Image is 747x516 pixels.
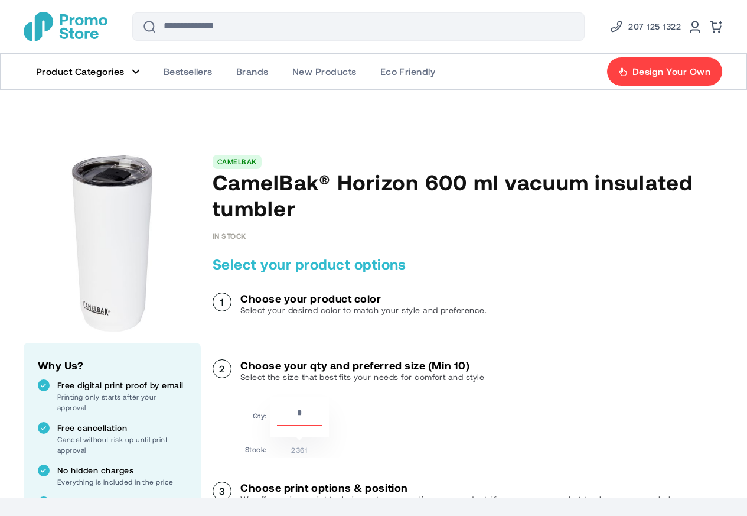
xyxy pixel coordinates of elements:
span: Brands [236,66,269,77]
p: No hidden charges [57,465,187,476]
span: Design Your Own [632,66,710,77]
a: Product Categories [24,54,152,89]
p: Select the size that best fits your needs for comfort and style [240,371,484,383]
span: 207 125 1322 [628,20,681,34]
img: main product photo [24,155,201,332]
a: CAMELBAK [217,157,257,165]
p: Everything is included in the price [57,476,187,487]
p: Free cancellation [57,422,187,434]
button: Search [135,12,164,41]
h2: Select your product options [213,255,723,274]
div: Availability [213,232,246,240]
p: Obligation free quotes [57,496,187,508]
span: New Products [292,66,357,77]
h3: Choose your product color [240,293,487,304]
span: Eco Friendly [380,66,436,77]
span: Bestsellers [164,66,213,77]
td: Qty: [245,397,267,437]
h3: Choose print options & position [240,482,723,494]
span: In stock [213,232,246,240]
p: Printing only starts after your approval [57,391,187,413]
p: Free digital print proof by email [57,379,187,391]
h3: Choose your qty and preferred size (Min 10) [240,359,484,371]
a: Design Your Own [606,57,723,86]
p: Cancel without risk up until print approval [57,434,187,455]
img: Promotional Merchandise [24,12,107,41]
a: Phone [609,20,681,34]
a: Eco Friendly [368,54,448,89]
td: 2361 [270,440,329,455]
p: Select your desired color to match your style and preference. [240,304,487,316]
td: Stock: [245,440,267,455]
a: store logo [24,12,107,41]
a: Brands [224,54,280,89]
h1: CamelBak® Horizon 600 ml vacuum insulated tumbler [213,169,723,221]
span: Product Categories [36,66,125,77]
a: Bestsellers [152,54,224,89]
a: New Products [280,54,368,89]
h2: Why Us? [38,357,187,374]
